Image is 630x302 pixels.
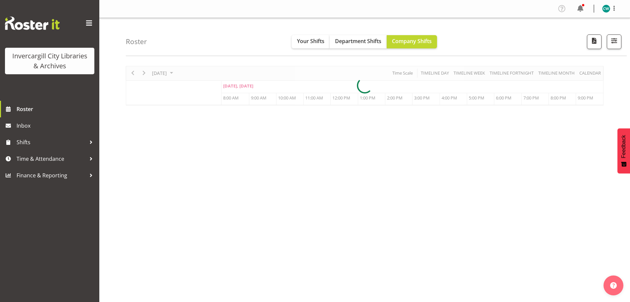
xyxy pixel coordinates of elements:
[17,154,86,164] span: Time & Attendance
[607,34,621,49] button: Filter Shifts
[17,104,96,114] span: Roster
[610,282,617,289] img: help-xxl-2.png
[5,17,60,30] img: Rosterit website logo
[330,35,387,48] button: Department Shifts
[297,37,324,45] span: Your Shifts
[12,51,88,71] div: Invercargill City Libraries & Archives
[392,37,432,45] span: Company Shifts
[602,5,610,13] img: catherine-wilson11657.jpg
[387,35,437,48] button: Company Shifts
[17,170,86,180] span: Finance & Reporting
[621,135,627,158] span: Feedback
[292,35,330,48] button: Your Shifts
[617,128,630,173] button: Feedback - Show survey
[17,121,96,131] span: Inbox
[335,37,381,45] span: Department Shifts
[17,137,86,147] span: Shifts
[126,38,147,45] h4: Roster
[587,34,602,49] button: Download a PDF of the roster for the current day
